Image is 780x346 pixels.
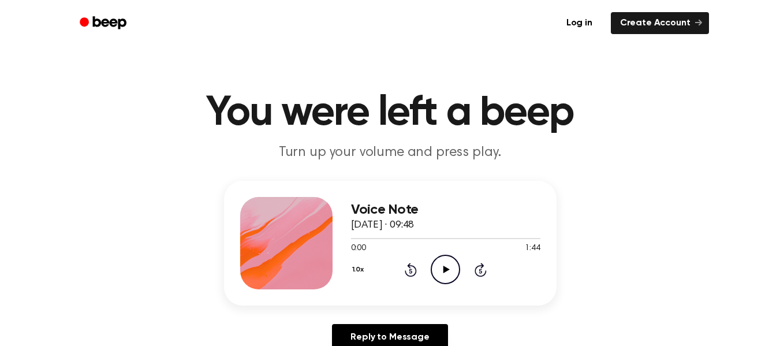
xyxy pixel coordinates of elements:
a: Log in [555,10,604,36]
a: Create Account [611,12,709,34]
a: Beep [72,12,137,35]
button: 1.0x [351,260,368,280]
h3: Voice Note [351,202,540,218]
h1: You were left a beep [95,92,686,134]
p: Turn up your volume and press play. [169,143,612,162]
span: 0:00 [351,243,366,255]
span: 1:44 [525,243,540,255]
span: [DATE] · 09:48 [351,220,415,230]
